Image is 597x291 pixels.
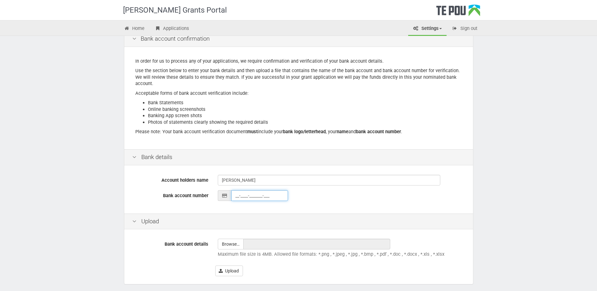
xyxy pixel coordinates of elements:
[337,129,348,134] b: name
[408,22,447,36] a: Settings
[148,106,462,113] li: Online banking screenshots
[148,112,462,119] li: Banking App screen shots
[148,119,462,126] li: Photos of statements clearly showing the required details
[161,177,208,183] span: Account holders name
[124,214,473,230] div: Upload
[119,22,149,36] a: Home
[135,67,462,87] p: Use the section below to enter your bank details and then upload a file that contains the name of...
[283,129,326,134] b: bank logo/letterhead
[447,22,482,36] a: Sign out
[124,31,473,47] div: Bank account confirmation
[135,58,462,65] p: In order for us to process any of your applications, we require confirmation and verification of ...
[436,4,480,20] div: Te Pou Logo
[165,241,208,247] span: Bank account details
[218,251,465,258] p: Maximum file size is 4MB. Allowed file formats: *.png , *.jpeg , *.jpg , *.bmp , *.pdf , *.doc , ...
[135,128,462,135] p: Please note: Your bank account verification document include your , your and .
[163,193,208,198] span: Bank account number
[215,265,243,276] button: Upload
[150,22,194,36] a: Applications
[218,239,244,249] span: Browse…
[135,90,462,97] p: Acceptable forms of bank account verification include:
[247,129,258,134] b: must
[356,129,401,134] b: bank account number
[124,149,473,165] div: Bank details
[148,100,462,106] li: Bank Statements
